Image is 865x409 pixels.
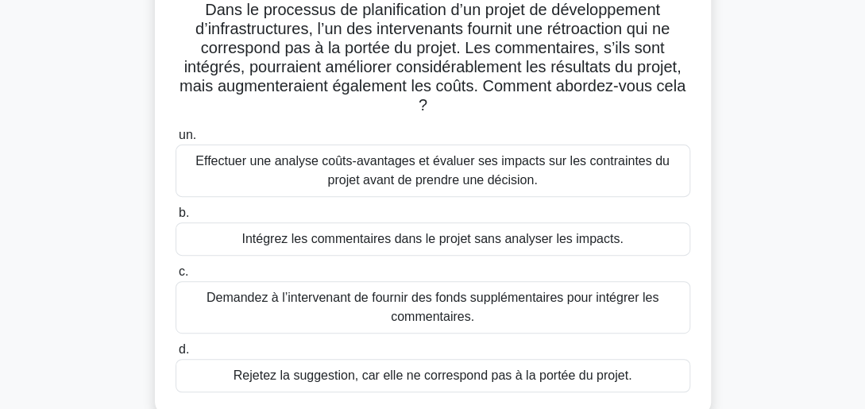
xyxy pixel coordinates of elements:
span: d. [179,342,189,356]
div: Effectuer une analyse coûts-avantages et évaluer ses impacts sur les contraintes du projet avant ... [176,145,690,197]
div: Intégrez les commentaires dans le projet sans analyser les impacts. [176,222,690,256]
span: b. [179,206,189,219]
div: Rejetez la suggestion, car elle ne correspond pas à la portée du projet. [176,359,690,392]
font: Dans le processus de planification d’un projet de développement d’infrastructures, l’un des inter... [180,1,685,114]
div: Demandez à l’intervenant de fournir des fonds supplémentaires pour intégrer les commentaires. [176,281,690,334]
span: un. [179,128,196,141]
span: c. [179,264,188,278]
